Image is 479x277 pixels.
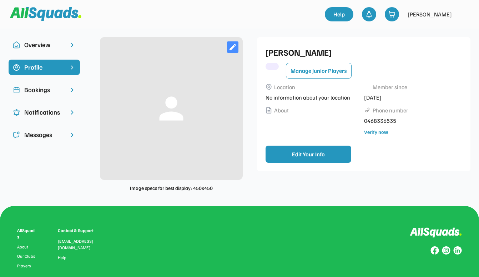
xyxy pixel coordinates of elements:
div: Location [274,83,295,91]
img: Group%20copy%208.svg [430,246,439,255]
div: [EMAIL_ADDRESS][DOMAIN_NAME] [58,238,102,251]
img: Icon%20copy%2010.svg [13,41,20,49]
button: Manage Junior Players [286,63,352,79]
img: shopping-cart-01%20%281%29.svg [388,11,395,18]
img: Group%20copy%207.svg [442,246,450,255]
img: Group%20copy%206.svg [453,246,462,255]
div: Verify now [364,128,388,136]
div: Profile [24,62,64,72]
div: About [274,106,289,115]
img: Icon%20copy%202.svg [13,86,20,94]
div: Overview [24,40,64,50]
img: Logo%20inverted.svg [410,227,462,238]
div: Notifications [24,107,64,117]
div: Image specs for best display: 450x450 [130,184,213,192]
img: Icon%20copy%204.svg [13,109,20,116]
img: yH5BAEAAAAALAAAAAABAAEAAAIBRAA7 [456,7,470,21]
img: Vector%2014.svg [266,107,272,114]
img: chevron-right.svg [69,41,76,49]
div: Bookings [24,85,64,95]
img: bell-03%20%281%29.svg [365,11,373,18]
div: [DATE] [364,93,458,102]
button: person [153,91,189,126]
div: No information about your location [266,93,360,102]
img: chevron-right.svg [69,86,76,94]
div: Messages [24,130,64,140]
img: Squad%20Logo.svg [10,7,81,21]
div: [PERSON_NAME] [408,10,452,19]
a: Help [325,7,353,21]
div: Phone number [373,106,408,115]
img: chevron-right.svg [69,131,76,138]
img: Icon%20copy%205.svg [13,131,20,138]
img: Icon%20copy%2015.svg [13,64,20,71]
div: [PERSON_NAME] [266,46,458,59]
img: chevron-right%20copy%203.svg [69,64,76,71]
div: Contact & Support [58,227,102,234]
img: chevron-right.svg [69,109,76,116]
div: 0468336535 [364,116,458,125]
a: Help [58,255,66,260]
button: Edit Your Info [266,146,351,163]
div: AllSquads [17,227,36,240]
img: yH5BAEAAAAALAAAAAABAAEAAAIBRAA7 [364,84,370,90]
div: Member since [373,83,407,91]
img: Vector%2011.svg [266,84,272,90]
